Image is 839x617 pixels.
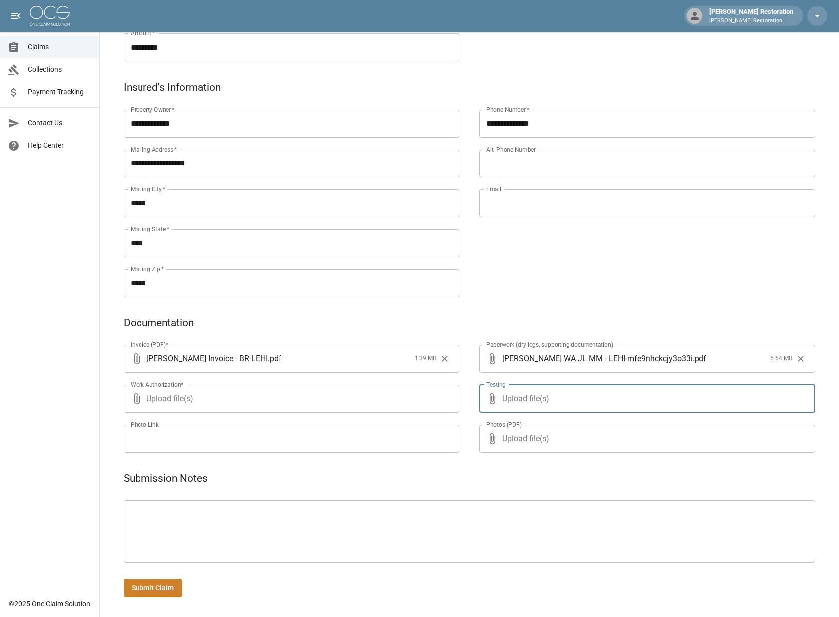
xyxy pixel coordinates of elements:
span: [PERSON_NAME] Invoice - BR-LEHI [146,353,268,364]
label: Email [486,185,501,193]
span: Contact Us [28,118,91,128]
span: Collections [28,64,91,75]
label: Phone Number [486,105,529,114]
label: Mailing City [131,185,166,193]
span: [PERSON_NAME] WA JL MM - LEHI-mfe9nhckcjy3o33i [502,353,693,364]
label: Work Authorization* [131,380,184,389]
button: Clear [793,351,808,366]
label: Mailing Zip [131,265,164,273]
span: . pdf [268,353,281,364]
span: Upload file(s) [146,385,432,413]
span: Help Center [28,140,91,151]
button: Submit Claim [124,579,182,597]
label: Invoice (PDF)* [131,340,169,349]
button: Clear [437,351,452,366]
div: © 2025 One Claim Solution [9,599,90,609]
label: Paperwork (dry logs, supporting documentation) [486,340,613,349]
label: Alt. Phone Number [486,145,536,154]
label: Property Owner [131,105,175,114]
span: Upload file(s) [502,425,788,453]
label: Photos (PDF) [486,420,522,429]
span: . pdf [693,353,706,364]
label: Mailing State [131,225,169,233]
p: [PERSON_NAME] Restoration [709,17,793,25]
span: 5.54 MB [770,354,792,364]
span: Payment Tracking [28,87,91,97]
span: Claims [28,42,91,52]
label: Photo Link [131,420,159,429]
button: open drawer [6,6,26,26]
img: ocs-logo-white-transparent.png [30,6,70,26]
label: Amount [131,29,155,37]
span: Upload file(s) [502,385,788,413]
div: [PERSON_NAME] Restoration [705,7,797,25]
label: Testing [486,380,506,389]
label: Mailing Address [131,145,177,154]
span: 1.39 MB [415,354,436,364]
